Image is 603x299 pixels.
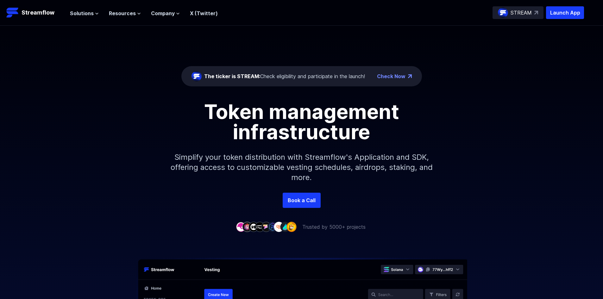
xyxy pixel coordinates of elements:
button: Solutions [70,9,99,17]
button: Resources [109,9,141,17]
img: company-9 [286,222,297,232]
p: STREAM [511,9,532,16]
span: The ticker is STREAM: [204,73,260,79]
div: Check eligibility and participate in the launch! [204,72,365,80]
span: Resources [109,9,136,17]
a: Streamflow [6,6,64,19]
img: company-8 [280,222,290,232]
img: company-6 [267,222,278,232]
p: Trusted by 5000+ projects [302,223,366,231]
img: Streamflow Logo [6,6,19,19]
img: top-right-arrow.svg [534,11,538,15]
button: Company [151,9,180,17]
a: X (Twitter) [190,10,218,16]
p: Simplify your token distribution with Streamflow's Application and SDK, offering access to custom... [166,142,438,193]
img: company-2 [242,222,252,232]
img: streamflow-logo-circle.png [498,8,508,18]
img: company-4 [255,222,265,232]
img: top-right-arrow.png [408,74,412,78]
p: Streamflow [22,8,54,17]
a: Check Now [377,72,405,80]
a: STREAM [493,6,543,19]
img: company-5 [261,222,271,232]
h1: Token management infrastructure [159,102,444,142]
a: Book a Call [283,193,321,208]
span: Company [151,9,175,17]
button: Launch App [546,6,584,19]
span: Solutions [70,9,94,17]
img: streamflow-logo-circle.png [192,71,202,81]
img: company-7 [274,222,284,232]
img: company-3 [248,222,259,232]
img: company-1 [236,222,246,232]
